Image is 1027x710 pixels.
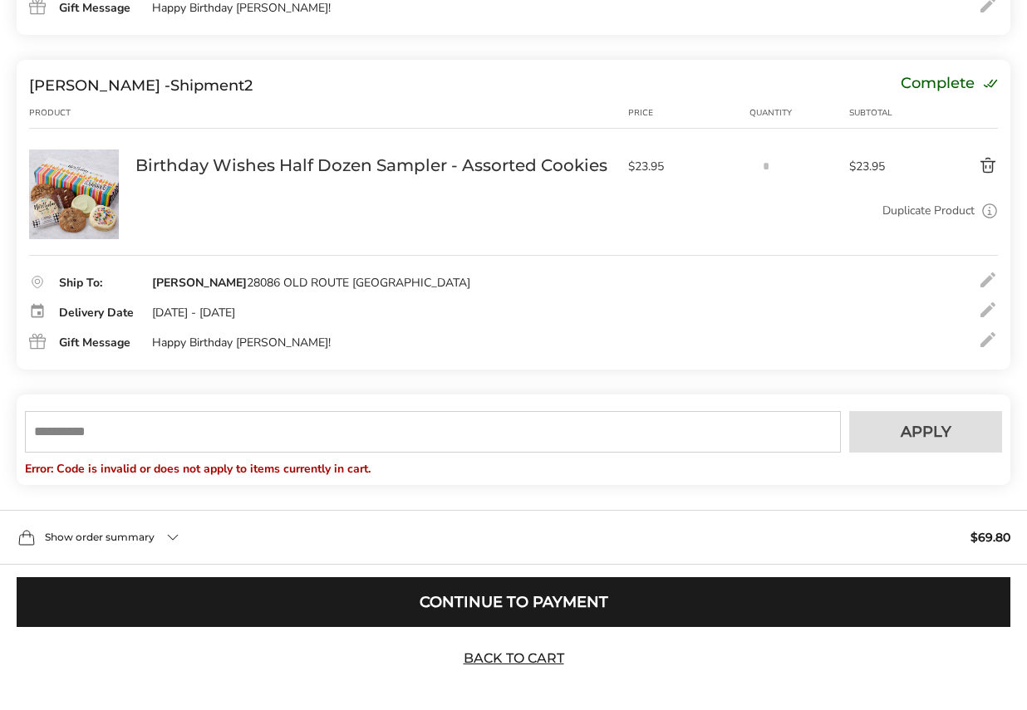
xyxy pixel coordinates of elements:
[749,106,849,120] div: Quantity
[45,532,155,542] span: Show order summary
[29,76,170,95] span: [PERSON_NAME] -
[749,149,783,183] input: Quantity input
[916,156,998,176] button: Delete product
[849,411,1002,453] button: Apply
[152,275,247,291] strong: [PERSON_NAME]
[849,159,916,174] span: $23.95
[135,154,607,176] a: Birthday Wishes Half Dozen Sampler - Assorted Cookies
[59,2,135,14] div: Gift Message
[59,307,135,319] div: Delivery Date
[628,106,749,120] div: Price
[29,149,119,239] img: Birthday Wishes Half Dozen Sampler - Assorted Cookies
[901,76,998,95] div: Complete
[849,106,916,120] div: Subtotal
[244,76,253,95] span: 2
[455,649,572,668] a: Back to Cart
[901,424,951,439] span: Apply
[628,159,741,174] span: $23.95
[882,202,975,220] a: Duplicate Product
[25,461,1002,477] p: Error: Code is invalid or does not apply to items currently in cart.
[17,577,1010,627] button: Continue to Payment
[29,76,253,95] div: Shipment
[152,306,235,321] div: [DATE] - [DATE]
[152,1,331,16] div: Happy Birthday [PERSON_NAME]!
[152,335,331,350] div: Happy Birthday [PERSON_NAME]!
[59,277,135,289] div: Ship To:
[29,149,119,164] a: Birthday Wishes Half Dozen Sampler - Assorted Cookies
[970,531,1010,543] span: $69.80
[29,106,135,120] div: Product
[152,276,470,291] div: 28086 OLD ROUTE [GEOGRAPHIC_DATA]
[59,337,135,349] div: Gift Message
